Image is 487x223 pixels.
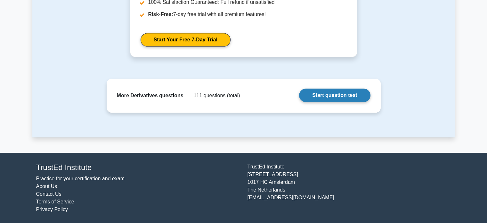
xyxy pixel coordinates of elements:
a: Practice for your certification and exam [36,176,125,181]
a: About Us [36,184,57,189]
a: Start question test [299,89,370,102]
a: Terms of Service [36,199,74,204]
a: Contact Us [36,191,61,197]
div: More Derivatives questions [117,92,183,99]
a: Start Your Free 7-Day Trial [141,33,231,47]
div: TrustEd Institute [STREET_ADDRESS] 1017 HC Amsterdam The Netherlands [EMAIL_ADDRESS][DOMAIN_NAME] [244,163,455,213]
div: 111 questions (total) [191,92,240,99]
h4: TrustEd Institute [36,163,240,172]
a: Privacy Policy [36,207,68,212]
